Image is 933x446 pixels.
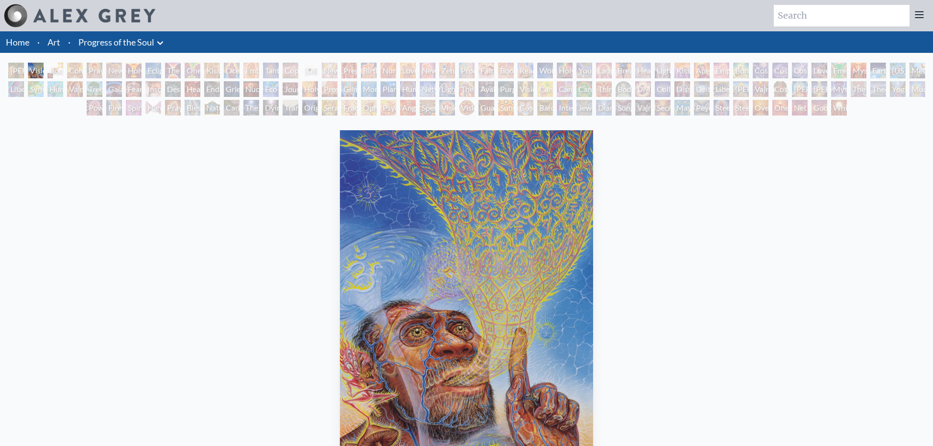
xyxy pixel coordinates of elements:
div: Kissing [204,63,220,78]
div: Yogi & the Möbius Sphere [890,81,906,97]
div: Holy Family [557,63,573,78]
div: Copulating [283,63,298,78]
div: Young & Old [576,63,592,78]
div: Fractal Eyes [341,100,357,116]
div: Body/Mind as a Vibratory Field of Energy [616,81,631,97]
div: Vision Tree [518,81,533,97]
div: Insomnia [145,81,161,97]
div: Ocean of Love Bliss [224,63,239,78]
a: Art [48,35,60,49]
div: Glimpsing the Empyrean [341,81,357,97]
div: Psychomicrograph of a Fractal Paisley Cherub Feather Tip [381,100,396,116]
div: Journey of the Wounded Healer [283,81,298,97]
div: Promise [459,63,475,78]
div: Transfiguration [283,100,298,116]
div: Mysteriosa 2 [851,63,866,78]
a: Home [6,37,29,47]
div: Sunyata [498,100,514,116]
div: Net of Being [792,100,808,116]
div: Seraphic Transport Docking on the Third Eye [322,100,337,116]
div: Gaia [106,81,122,97]
div: Lightweaver [655,63,670,78]
div: Healing [635,63,651,78]
div: Song of Vajra Being [616,100,631,116]
div: Networks [420,81,435,97]
div: White Light [831,100,847,116]
div: Vajra Being [635,100,651,116]
div: Endarkenment [204,81,220,97]
div: Ophanic Eyelash [361,100,377,116]
div: Lilacs [8,81,24,97]
div: The Kiss [165,63,181,78]
div: Love Circuit [400,63,416,78]
div: Human Geometry [400,81,416,97]
div: Original Face [302,100,318,116]
div: Zena Lotus [439,63,455,78]
div: Birth [361,63,377,78]
div: Pregnancy [341,63,357,78]
div: Cosmic Creativity [753,63,768,78]
div: Visionary Origin of Language [28,63,44,78]
div: Breathing [616,63,631,78]
div: Hands that See [145,100,161,116]
div: Angel Skin [400,100,416,116]
div: Nature of Mind [204,100,220,116]
div: Peyote Being [694,100,710,116]
div: The Shulgins and their Alchemical Angels [459,81,475,97]
div: Firewalking [106,100,122,116]
div: Monochord [361,81,377,97]
div: Bardo Being [537,100,553,116]
div: Blessing Hand [185,100,200,116]
a: Progress of the Soul [78,35,154,49]
input: Search [774,5,909,26]
div: Dying [263,100,279,116]
div: Interbeing [557,100,573,116]
div: Despair [165,81,181,97]
div: Lightworker [439,81,455,97]
div: Empowerment [714,63,729,78]
div: Nursing [381,63,396,78]
div: Fear [126,81,142,97]
div: [DEMOGRAPHIC_DATA] Embryo [302,63,318,78]
div: Vision [PERSON_NAME] [459,100,475,116]
div: Headache [185,81,200,97]
div: Guardian of Infinite Vision [478,100,494,116]
div: Vision Crystal [439,100,455,116]
div: Wonder [537,63,553,78]
li: · [64,31,74,53]
div: Vajra Horse [67,81,83,97]
div: Grieving [224,81,239,97]
div: Planetary Prayers [381,81,396,97]
div: Body, Mind, Spirit [48,63,63,78]
div: Eclipse [145,63,161,78]
div: Eco-Atlas [263,81,279,97]
div: Deities & Demons Drinking from the Milky Pool [694,81,710,97]
div: New Man New Woman [106,63,122,78]
div: The Soul Finds It's Way [243,100,259,116]
div: One Taste [185,63,200,78]
div: Bond [733,63,749,78]
div: Cosmic [DEMOGRAPHIC_DATA] [772,81,788,97]
div: One [772,100,788,116]
div: [PERSON_NAME] [792,81,808,97]
div: The Seer [851,81,866,97]
div: Theologue [870,81,886,97]
div: Embracing [243,63,259,78]
div: Godself [812,100,827,116]
div: Steeplehead 2 [733,100,749,116]
div: Cosmic Lovers [792,63,808,78]
div: Cannabis Mudra [537,81,553,97]
div: Oversoul [753,100,768,116]
div: Newborn [322,63,337,78]
div: Spirit Animates the Flesh [126,100,142,116]
div: Humming Bird [48,81,63,97]
div: Metamorphosis [909,63,925,78]
div: [PERSON_NAME] [812,81,827,97]
div: Third Eye Tears of Joy [596,81,612,97]
div: Boo-boo [498,63,514,78]
div: Mudra [909,81,925,97]
div: Tantra [263,63,279,78]
div: Jewel Being [576,100,592,116]
div: Reading [518,63,533,78]
div: Praying Hands [165,100,181,116]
